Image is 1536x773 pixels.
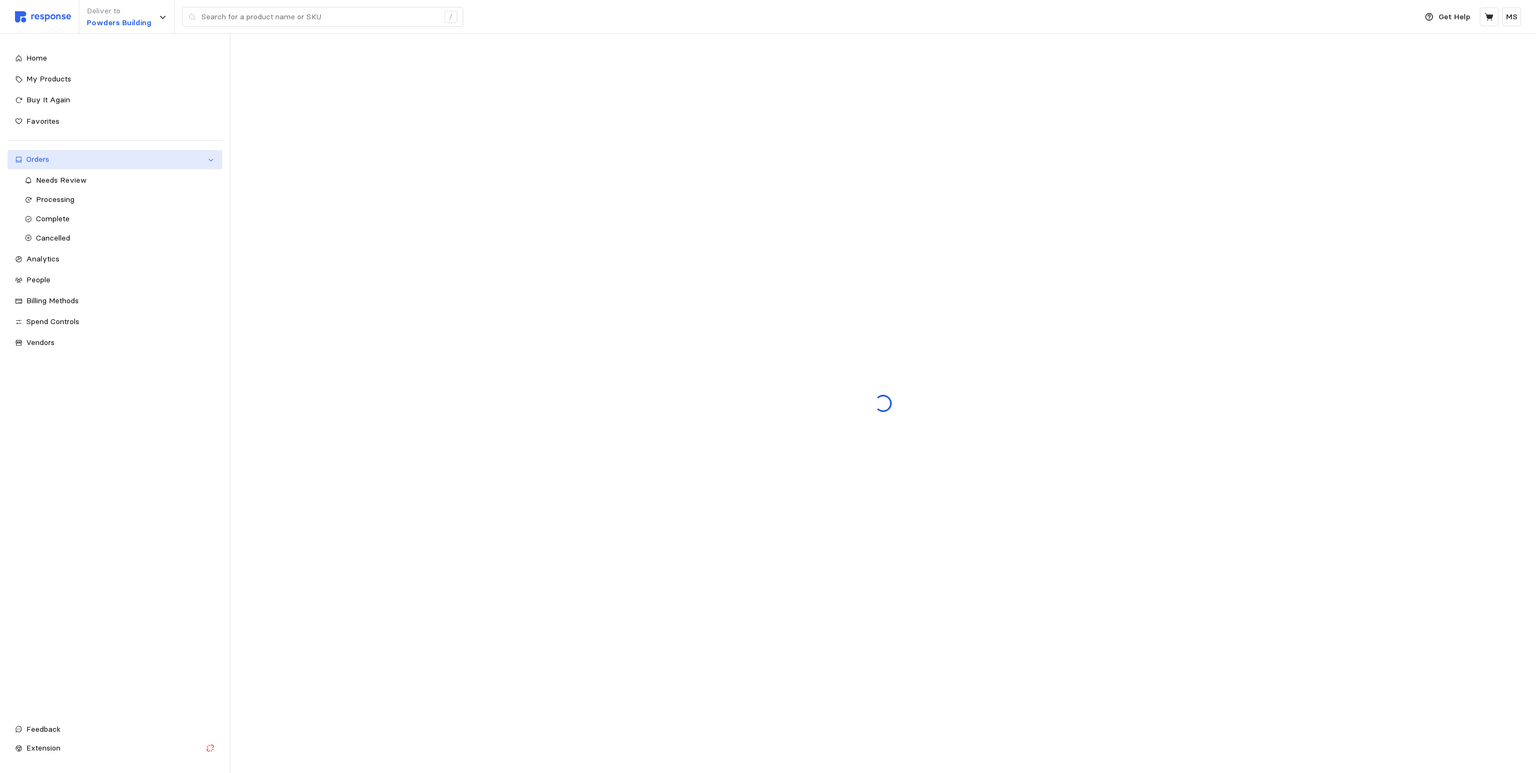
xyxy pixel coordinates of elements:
span: Billing Methods [26,296,79,305]
button: MS [1502,7,1521,26]
p: MS [1506,11,1517,23]
a: Favorites [7,112,222,131]
span: People [26,275,50,284]
span: Processing [36,194,74,204]
a: Complete [17,209,223,229]
span: Feedback [26,724,61,734]
span: My Products [26,74,71,84]
a: People [7,271,222,290]
span: Complete [36,214,70,223]
button: Feedback [7,720,222,739]
a: My Products [7,70,222,89]
a: Cancelled [17,229,223,248]
div: Orders [26,154,204,166]
p: Powders Building [87,17,152,29]
span: Extension [26,743,61,753]
button: Extension [7,739,222,758]
p: Deliver to [87,5,152,17]
span: Home [26,53,47,63]
button: Get Help [1419,7,1477,27]
span: Spend Controls [26,317,79,326]
span: Analytics [26,254,59,264]
p: Get Help [1439,11,1470,23]
a: Processing [17,190,223,209]
div: / [445,11,457,24]
a: Needs Review [17,171,223,190]
span: Needs Review [36,175,87,185]
input: Search for a product name or SKU [201,7,439,27]
span: Vendors [26,337,55,347]
span: Cancelled [36,233,70,243]
a: Home [7,49,222,68]
a: Vendors [7,333,222,352]
a: Orders [7,150,222,169]
a: Spend Controls [7,312,222,332]
a: Buy It Again [7,91,222,110]
span: Buy It Again [26,95,70,104]
a: Billing Methods [7,291,222,311]
a: Analytics [7,250,222,269]
img: svg%3e [15,11,71,22]
span: Favorites [26,116,59,126]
